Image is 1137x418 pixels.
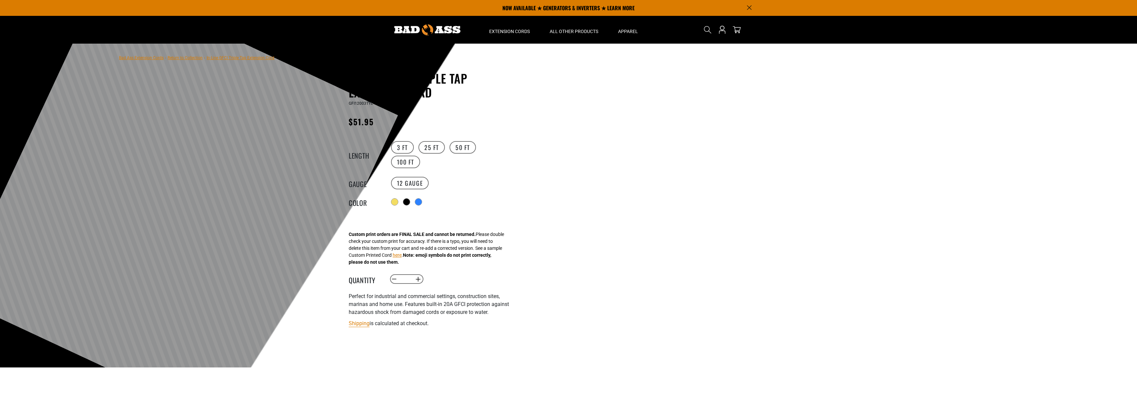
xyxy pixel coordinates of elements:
[349,150,382,159] legend: Length
[349,275,382,284] label: Quantity
[349,116,374,128] span: $51.95
[489,28,530,34] span: Extension Cords
[349,179,382,187] legend: Gauge
[349,101,373,106] span: GFI12003TYL
[207,56,274,60] span: In-Line GFCI Triple Tap Extension Cord
[391,177,429,189] label: 12 Gauge
[394,24,460,35] img: Bad Ass Extension Cords
[349,71,511,99] h1: In-Line GFCI Triple Tap Extension Cord
[349,198,382,206] legend: Color
[119,54,274,61] nav: breadcrumbs
[479,16,540,44] summary: Extension Cords
[391,156,420,168] label: 100 FT
[349,231,504,266] div: Please double check your custom print for accuracy. If there is a typo, you will need to delete t...
[391,141,414,154] label: 3 FT
[349,320,370,326] a: Shipping
[608,16,648,44] summary: Apparel
[119,56,164,60] a: Bad Ass Extension Cords
[540,16,608,44] summary: All Other Products
[349,319,511,328] div: is calculated at checkout.
[393,252,402,259] button: here
[702,24,713,35] summary: Search
[349,293,509,315] span: Perfect for industrial and commercial settings, construction sites, marinas and home use. Feature...
[349,252,491,265] strong: Note: emoji symbols do not print correctly, please do not use them.
[550,28,598,34] span: All Other Products
[418,141,445,154] label: 25 FT
[349,232,476,237] strong: Custom print orders are FINAL SALE and cannot be returned.
[165,56,166,60] span: ›
[450,141,476,154] label: 50 FT
[618,28,638,34] span: Apparel
[204,56,205,60] span: ›
[168,56,203,60] a: Return to Collection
